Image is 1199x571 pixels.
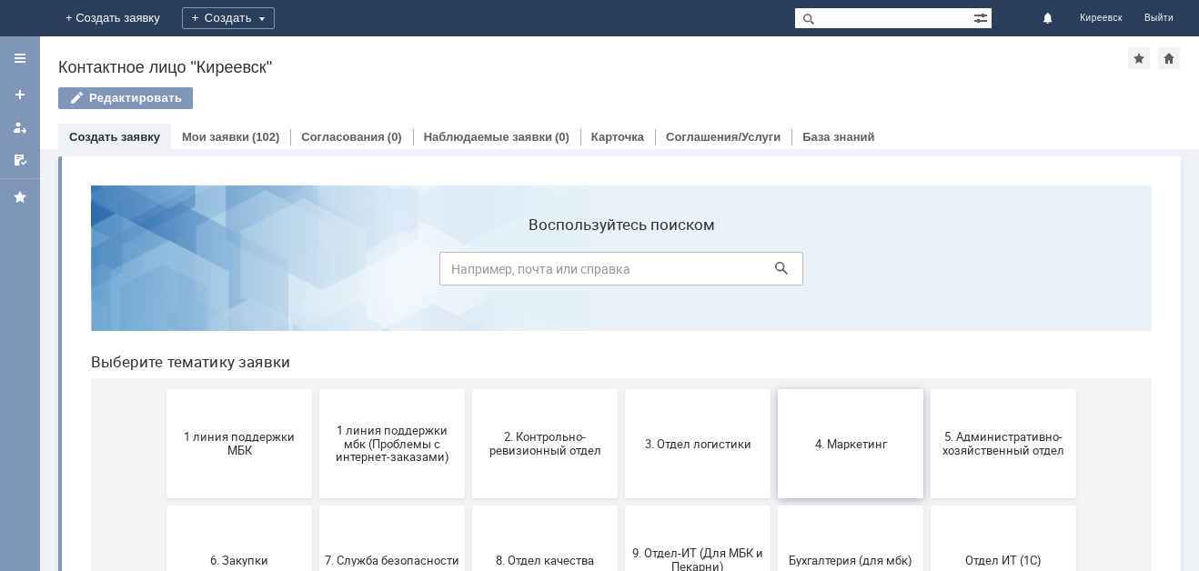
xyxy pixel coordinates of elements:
[90,218,236,327] button: 1 линия поддержки МБК
[1128,47,1150,69] div: Добавить в избранное
[555,130,569,144] div: (0)
[554,376,689,403] span: 9. Отдел-ИТ (Для МБК и Пекарни)
[802,130,874,144] a: База знаний
[69,130,160,144] a: Создать заявку
[5,113,35,142] a: Мои заявки
[248,252,383,293] span: 1 линия поддержки мбк (Проблемы с интернет-заказами)
[401,382,536,396] span: 8. Отдел качества
[401,259,536,286] span: 2. Контрольно-ревизионный отдел
[554,265,689,279] span: 3. Отдел логистики
[707,492,841,519] span: Это соглашение не активно!
[1080,13,1123,24] span: Киреевск
[973,8,992,25] span: Расширенный поиск
[243,451,388,560] button: Отдел-ИТ (Офис)
[396,451,541,560] button: Финансовый отдел
[182,7,275,29] div: Создать
[90,335,236,444] button: 6. Закупки
[549,218,694,327] button: 3. Отдел логистики
[5,145,35,175] a: Мои согласования
[860,259,994,286] span: 5. Административно-хозяйственный отдел
[252,130,279,144] div: (102)
[854,335,1000,444] button: Отдел ИТ (1С)
[860,485,994,526] span: [PERSON_NAME]. Услуги ИТ для МБК (оформляет L1)
[549,451,694,560] button: Франчайзинг
[15,182,1075,200] header: Выберите тематику заявки
[549,335,694,444] button: 9. Отдел-ИТ (Для МБК и Пекарни)
[860,382,994,396] span: Отдел ИТ (1С)
[396,335,541,444] button: 8. Отдел качества
[301,130,385,144] a: Согласования
[363,81,727,115] input: Например, почта или справка
[591,130,644,144] a: Карточка
[854,451,1000,560] button: [PERSON_NAME]. Услуги ИТ для МБК (оформляет L1)
[363,45,727,63] label: Воспользуйтесь поиском
[396,218,541,327] button: 2. Контрольно-ревизионный отдел
[96,259,230,286] span: 1 линия поддержки МБК
[243,218,388,327] button: 1 линия поддержки мбк (Проблемы с интернет-заказами)
[554,498,689,512] span: Франчайзинг
[248,498,383,512] span: Отдел-ИТ (Офис)
[96,382,230,396] span: 6. Закупки
[182,130,249,144] a: Мои заявки
[5,80,35,109] a: Создать заявку
[666,130,781,144] a: Соглашения/Услуги
[854,218,1000,327] button: 5. Административно-хозяйственный отдел
[701,451,847,560] button: Это соглашение не активно!
[401,498,536,512] span: Финансовый отдел
[243,335,388,444] button: 7. Служба безопасности
[1158,47,1180,69] div: Сделать домашней страницей
[701,335,847,444] button: Бухгалтерия (для мбк)
[707,382,841,396] span: Бухгалтерия (для мбк)
[248,382,383,396] span: 7. Служба безопасности
[58,58,1128,76] div: Контактное лицо "Киреевск"
[90,451,236,560] button: Отдел-ИТ (Битрикс24 и CRM)
[424,130,552,144] a: Наблюдаемые заявки
[388,130,402,144] div: (0)
[707,265,841,279] span: 4. Маркетинг
[701,218,847,327] button: 4. Маркетинг
[96,492,230,519] span: Отдел-ИТ (Битрикс24 и CRM)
